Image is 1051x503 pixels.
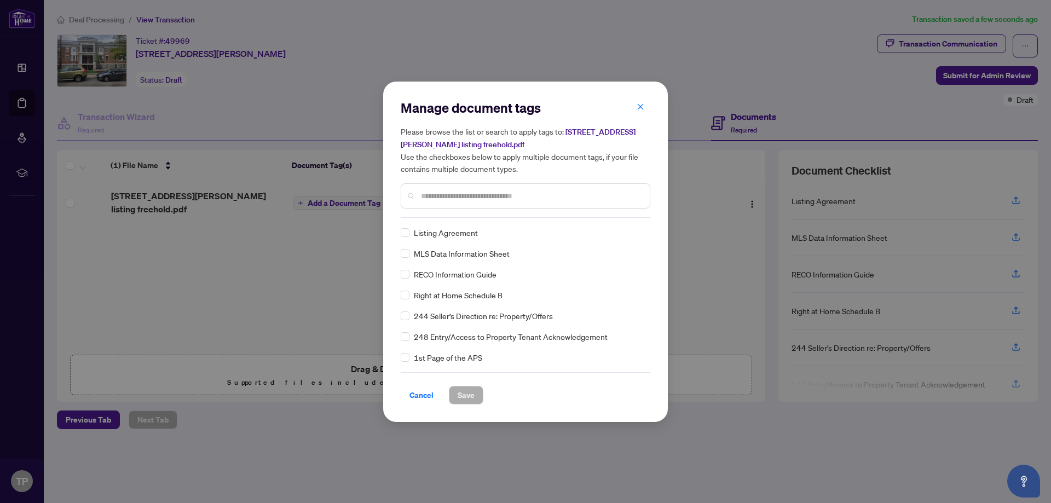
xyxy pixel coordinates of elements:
h5: Please browse the list or search to apply tags to: Use the checkboxes below to apply multiple doc... [401,125,650,175]
span: Right at Home Schedule B [414,289,503,301]
span: MLS Data Information Sheet [414,247,510,259]
h2: Manage document tags [401,99,650,117]
span: [STREET_ADDRESS][PERSON_NAME] listing freehold.pdf [401,127,636,149]
span: Cancel [409,386,434,404]
span: RECO Information Guide [414,268,496,280]
span: Listing Agreement [414,227,478,239]
button: Cancel [401,386,442,404]
button: Open asap [1007,465,1040,498]
span: close [637,103,644,111]
span: 244 Seller’s Direction re: Property/Offers [414,310,553,322]
span: 248 Entry/Access to Property Tenant Acknowledgement [414,331,608,343]
button: Save [449,386,483,404]
span: 1st Page of the APS [414,351,482,363]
